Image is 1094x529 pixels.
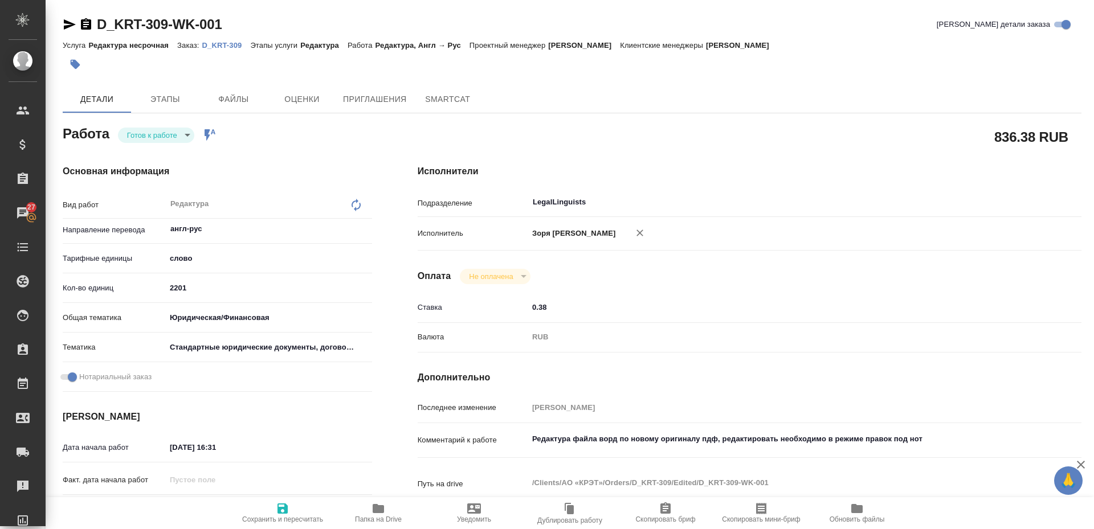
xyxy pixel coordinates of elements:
button: Добавить тэг [63,52,88,77]
span: Приглашения [343,92,407,106]
span: 27 [21,202,42,213]
span: Уведомить [457,515,491,523]
span: Обновить файлы [830,515,885,523]
span: Дублировать работу [537,516,602,524]
input: Пустое поле [528,399,1026,416]
div: Стандартные юридические документы, договоры, уставы [166,338,372,357]
p: Валюта [418,331,528,343]
button: Папка на Drive [330,497,426,529]
button: Не оплачена [466,272,516,281]
span: Оценки [275,92,329,106]
div: RUB [528,327,1026,347]
button: Скопировать мини-бриф [713,497,809,529]
span: Детали [70,92,124,106]
p: Подразделение [418,198,528,209]
p: Проектный менеджер [470,41,548,50]
h2: 836.38 RUB [994,127,1068,146]
span: Файлы [206,92,261,106]
p: Заказ: [177,41,202,50]
button: Скопировать ссылку для ЯМессенджера [63,18,76,31]
p: Последнее изменение [418,402,528,413]
a: D_KRT-309-WK-001 [97,17,222,32]
div: Готов к работе [118,128,194,143]
p: Редактура, Англ → Рус [375,41,470,50]
span: Сохранить и пересчитать [242,515,323,523]
h4: Дополнительно [418,371,1081,384]
input: ✎ Введи что-нибудь [166,439,266,456]
a: D_KRT-309 [202,40,251,50]
p: D_KRT-309 [202,41,251,50]
button: 🙏 [1054,466,1083,495]
button: Open [1020,201,1022,203]
input: Пустое поле [166,471,266,488]
p: Тарифные единицы [63,253,166,264]
h4: Основная информация [63,165,372,178]
input: ✎ Введи что-нибудь [166,280,372,296]
p: Тематика [63,342,166,353]
p: Дата начала работ [63,442,166,453]
p: Редактура несрочная [88,41,177,50]
div: Юридическая/Финансовая [166,308,372,327]
span: 🙏 [1059,469,1078,493]
p: Вид работ [63,199,166,211]
button: Open [366,228,368,230]
h2: Работа [63,122,109,143]
button: Скопировать ссылку [79,18,93,31]
p: [PERSON_NAME] [548,41,620,50]
button: Уведомить [426,497,522,529]
h4: Исполнители [418,165,1081,178]
textarea: Редактура файла ворд по новому оригиналу пдф, редактировать необходимо в режиме правок под нот [528,429,1026,449]
button: Дублировать работу [522,497,618,529]
p: Ставка [418,302,528,313]
span: Папка на Drive [355,515,402,523]
span: SmartCat [421,92,475,106]
p: Факт. дата начала работ [63,474,166,486]
p: Редактура [300,41,348,50]
input: ✎ Введи что-нибудь [528,299,1026,315]
span: Этапы [138,92,193,106]
span: Скопировать мини-бриф [722,515,800,523]
p: Услуга [63,41,88,50]
h4: Оплата [418,269,451,283]
span: [PERSON_NAME] детали заказа [937,19,1050,30]
p: Этапы услуги [250,41,300,50]
span: Скопировать бриф [635,515,695,523]
h4: [PERSON_NAME] [63,410,372,424]
p: Зоря [PERSON_NAME] [528,228,616,239]
a: 27 [3,199,43,227]
button: Скопировать бриф [618,497,713,529]
span: Нотариальный заказ [79,371,152,383]
p: Путь на drive [418,478,528,490]
p: Исполнитель [418,228,528,239]
div: Готов к работе [460,269,530,284]
p: Клиентские менеджеры [620,41,706,50]
button: Сохранить и пересчитать [235,497,330,529]
button: Обновить файлы [809,497,905,529]
p: Комментарий к работе [418,434,528,446]
p: Работа [348,41,375,50]
div: слово [166,249,372,268]
p: [PERSON_NAME] [706,41,778,50]
p: Направление перевода [63,224,166,236]
p: Кол-во единиц [63,282,166,294]
textarea: /Clients/АО «КРЭТ»/Orders/D_KRT-309/Edited/D_KRT-309-WK-001 [528,473,1026,493]
p: Общая тематика [63,312,166,323]
button: Готов к работе [124,130,181,140]
button: Удалить исполнителя [627,220,652,245]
